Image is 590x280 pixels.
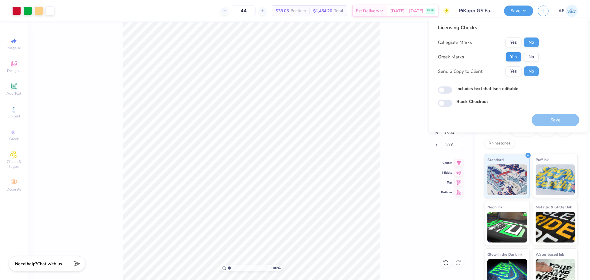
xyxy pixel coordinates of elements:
[37,261,63,267] span: Chat with us.
[558,5,578,17] a: AF
[456,85,518,92] label: Includes text that isn't editable
[271,265,281,271] span: 100 %
[356,8,379,14] span: Est. Delivery
[441,161,452,165] span: Center
[536,251,564,258] span: Water based Ink
[441,180,452,185] span: Top
[427,9,434,13] span: FREE
[8,114,20,119] span: Upload
[456,98,488,105] label: Block Checkout
[536,156,549,163] span: Puff Ink
[441,171,452,175] span: Middle
[15,261,37,267] strong: Need help?
[232,5,256,16] input: – –
[524,52,539,62] button: No
[3,159,25,169] span: Clipart & logos
[438,68,482,75] div: Send a Copy to Client
[9,136,19,141] span: Greek
[313,8,332,14] span: $1,454.20
[438,39,472,46] div: Collegiate Marks
[485,139,514,148] div: Rhinestones
[441,190,452,195] span: Bottom
[291,8,306,14] span: Per Item
[536,212,575,243] img: Metallic & Glitter Ink
[438,53,464,61] div: Greek Marks
[487,164,527,195] img: Standard
[454,5,499,17] input: Untitled Design
[438,24,539,31] div: Licensing Checks
[276,8,289,14] span: $33.05
[6,187,21,192] span: Decorate
[7,45,21,50] span: Image AI
[487,251,522,258] span: Glow in the Dark Ink
[334,8,343,14] span: Total
[487,156,504,163] span: Standard
[487,204,502,210] span: Neon Ink
[487,212,527,243] img: Neon Ink
[558,7,564,14] span: AF
[524,66,539,76] button: No
[524,37,539,47] button: No
[566,5,578,17] img: Ana Francesca Bustamante
[6,91,21,96] span: Add Text
[536,204,572,210] span: Metallic & Glitter Ink
[504,6,533,16] button: Save
[505,52,521,62] button: Yes
[505,66,521,76] button: Yes
[536,164,575,195] img: Puff Ink
[7,68,21,73] span: Designs
[390,8,423,14] span: [DATE] - [DATE]
[505,37,521,47] button: Yes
